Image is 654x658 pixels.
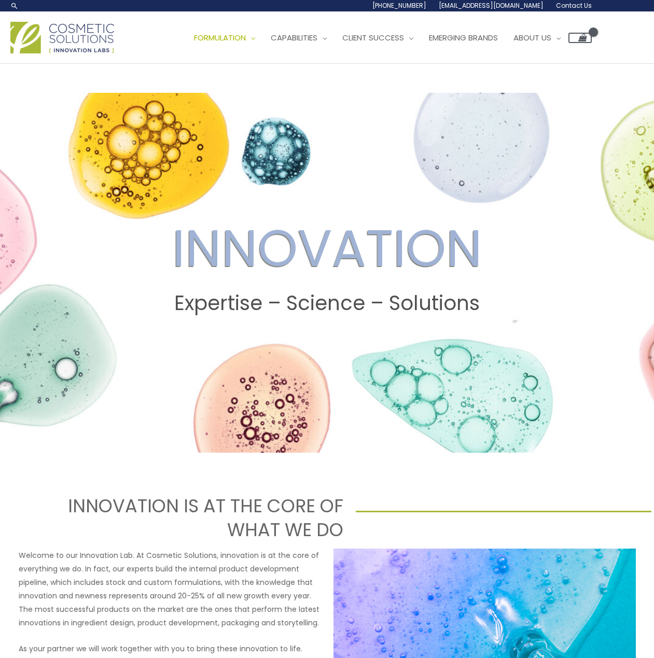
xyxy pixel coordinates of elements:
[10,22,114,53] img: Cosmetic Solutions Logo
[10,2,19,10] a: Search icon link
[372,1,426,10] span: [PHONE_NUMBER]
[342,32,404,43] span: Client Success
[429,32,498,43] span: Emerging Brands
[335,22,421,53] a: Client Success
[439,1,544,10] span: [EMAIL_ADDRESS][DOMAIN_NAME]
[271,32,317,43] span: Capabilities
[421,22,506,53] a: Emerging Brands
[10,218,644,279] h2: INNOVATION
[506,22,568,53] a: About Us
[263,22,335,53] a: Capabilities
[186,22,263,53] a: Formulation
[556,1,592,10] span: Contact Us
[194,32,246,43] span: Formulation
[178,22,592,53] nav: Site Navigation
[568,33,592,43] a: View Shopping Cart, empty
[513,32,551,43] span: About Us
[10,291,644,315] h2: Expertise – Science – Solutions
[48,494,343,541] h2: INNOVATION IS AT THE CORE OF WHAT WE DO
[19,549,321,629] p: Welcome to our Innovation Lab. At Cosmetic Solutions, innovation is at the core of everything we ...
